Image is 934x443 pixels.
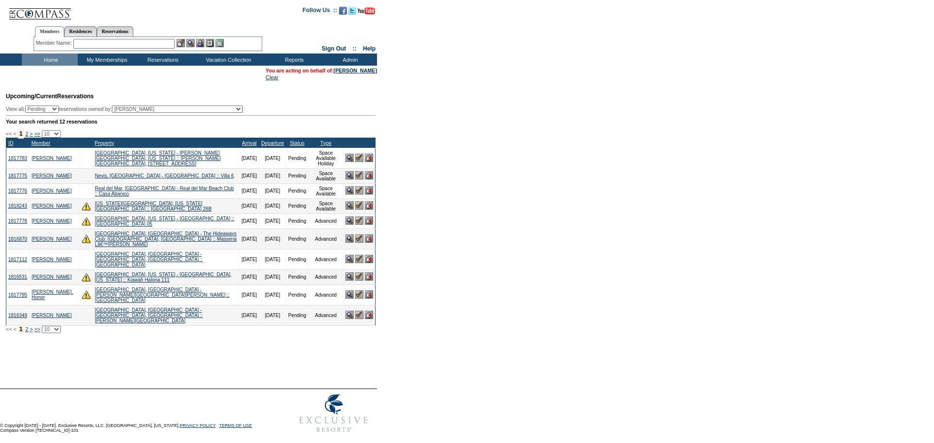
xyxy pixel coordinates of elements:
img: There are insufficient days and/or tokens to cover this reservation [82,217,90,226]
td: Pending [286,269,308,284]
a: [GEOGRAPHIC_DATA], [GEOGRAPHIC_DATA] - [PERSON_NAME][GEOGRAPHIC_DATA][PERSON_NAME] :: [GEOGRAPHIC... [95,287,230,303]
a: [GEOGRAPHIC_DATA], [GEOGRAPHIC_DATA] - [GEOGRAPHIC_DATA], [GEOGRAPHIC_DATA] :: [GEOGRAPHIC_DATA] [95,251,203,267]
td: [DATE] [259,305,286,325]
img: Confirm Reservation [355,154,363,162]
a: Members [35,26,65,37]
span: Reservations [6,93,94,100]
img: There are insufficient days and/or tokens to cover this reservation [82,234,90,243]
span: You are acting on behalf of: [266,68,377,73]
div: Member Name: [36,39,73,47]
a: 1817775 [8,173,27,178]
td: [DATE] [239,269,259,284]
img: View Reservation [345,311,354,319]
img: Confirm Reservation [355,216,363,225]
td: Follow Us :: [303,6,337,18]
img: Become our fan on Facebook [339,7,347,15]
span: << [6,326,12,332]
img: Cancel Reservation [365,311,373,319]
td: [DATE] [239,148,259,168]
a: ID [8,140,14,146]
img: Cancel Reservation [365,201,373,210]
td: Reports [265,53,321,66]
a: Reservations [97,26,133,36]
td: [DATE] [259,148,286,168]
a: >> [34,326,40,332]
td: [DATE] [259,183,286,198]
span: Upcoming/Current [6,93,57,100]
img: Reservations [206,39,214,47]
img: View Reservation [345,186,354,195]
td: Pending [286,213,308,229]
a: Type [320,140,331,146]
a: TERMS OF USE [219,423,252,428]
td: Pending [286,249,308,269]
a: [GEOGRAPHIC_DATA], [US_STATE] - [GEOGRAPHIC_DATA] :: [GEOGRAPHIC_DATA] 05 [95,216,234,227]
td: Reservations [134,53,190,66]
td: Pending [286,168,308,183]
img: View [186,39,195,47]
td: Pending [286,198,308,213]
img: Cancel Reservation [365,171,373,179]
img: View Reservation [345,272,354,281]
img: Cancel Reservation [365,186,373,195]
td: [DATE] [239,305,259,325]
img: b_edit.gif [177,39,185,47]
span: < [13,326,16,332]
span: < [13,131,16,137]
td: [DATE] [239,213,259,229]
img: Confirm Reservation [355,272,363,281]
a: [PERSON_NAME] [32,156,72,161]
a: [GEOGRAPHIC_DATA], [US_STATE] - [GEOGRAPHIC_DATA], [US_STATE] :: Kiawah Halona 111 [95,272,232,283]
a: [PERSON_NAME] [32,218,72,224]
a: [PERSON_NAME] [32,203,72,209]
td: Pending [286,229,308,249]
td: Advanced [308,229,343,249]
span: 1 [18,324,24,334]
a: 1817778 [8,218,27,224]
img: Confirm Reservation [355,255,363,263]
td: Pending [286,305,308,325]
a: [PERSON_NAME] [32,313,72,318]
img: View Reservation [345,234,354,243]
a: 1817776 [8,188,27,194]
img: Exclusive Resorts [290,389,377,438]
img: View Reservation [345,201,354,210]
td: [DATE] [259,269,286,284]
img: Confirm Reservation [355,290,363,299]
img: Confirm Reservation [355,311,363,319]
img: There are insufficient days and/or tokens to cover this reservation [82,202,90,211]
a: Subscribe to our YouTube Channel [358,10,375,16]
td: [DATE] [239,229,259,249]
img: There are insufficient days and/or tokens to cover this reservation [82,290,90,299]
td: Space Available Holiday [308,148,343,168]
a: 1816349 [8,313,27,318]
img: View Reservation [345,171,354,179]
img: View Reservation [345,290,354,299]
td: [DATE] [239,284,259,305]
td: Pending [286,183,308,198]
img: View Reservation [345,154,354,162]
a: [PERSON_NAME], Honor [32,289,73,300]
a: [PERSON_NAME] [32,236,72,242]
img: Cancel Reservation [365,154,373,162]
a: [GEOGRAPHIC_DATA], [GEOGRAPHIC_DATA] - [GEOGRAPHIC_DATA], [GEOGRAPHIC_DATA] :: [PERSON_NAME][GEOG... [95,307,203,323]
td: [DATE] [259,168,286,183]
a: 1817112 [8,257,27,262]
img: View Reservation [345,216,354,225]
a: 1817795 [8,292,27,298]
a: 2 [25,131,28,137]
td: [DATE] [259,198,286,213]
img: There are insufficient days and/or tokens to cover this reservation [82,273,90,282]
img: Confirm Reservation [355,234,363,243]
img: Cancel Reservation [365,255,373,263]
a: Residences [64,26,97,36]
div: View all: reservations owned by: [6,106,247,113]
img: b_calculator.gif [216,39,224,47]
td: Home [22,53,78,66]
img: Confirm Reservation [355,186,363,195]
img: Follow us on Twitter [348,7,356,15]
td: Advanced [308,305,343,325]
td: [DATE] [259,213,286,229]
td: [DATE] [239,249,259,269]
a: Help [363,45,376,52]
